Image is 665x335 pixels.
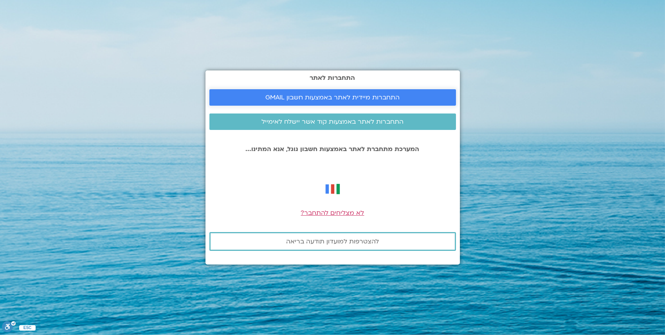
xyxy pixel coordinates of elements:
h2: התחברות לאתר [209,74,456,81]
p: המערכת מתחברת לאתר באמצעות חשבון גוגל, אנא המתינו... [209,146,456,153]
span: התחברות מיידית לאתר באמצעות חשבון GMAIL [265,94,400,101]
a: לא מצליחים להתחבר? [301,209,364,217]
a: להצטרפות למועדון תודעה בריאה [209,232,456,251]
span: התחברות לאתר באמצעות קוד אשר יישלח לאימייל [261,118,404,125]
a: התחברות לאתר באמצעות קוד אשר יישלח לאימייל [209,113,456,130]
span: להצטרפות למועדון תודעה בריאה [286,238,379,245]
a: התחברות מיידית לאתר באמצעות חשבון GMAIL [209,89,456,106]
